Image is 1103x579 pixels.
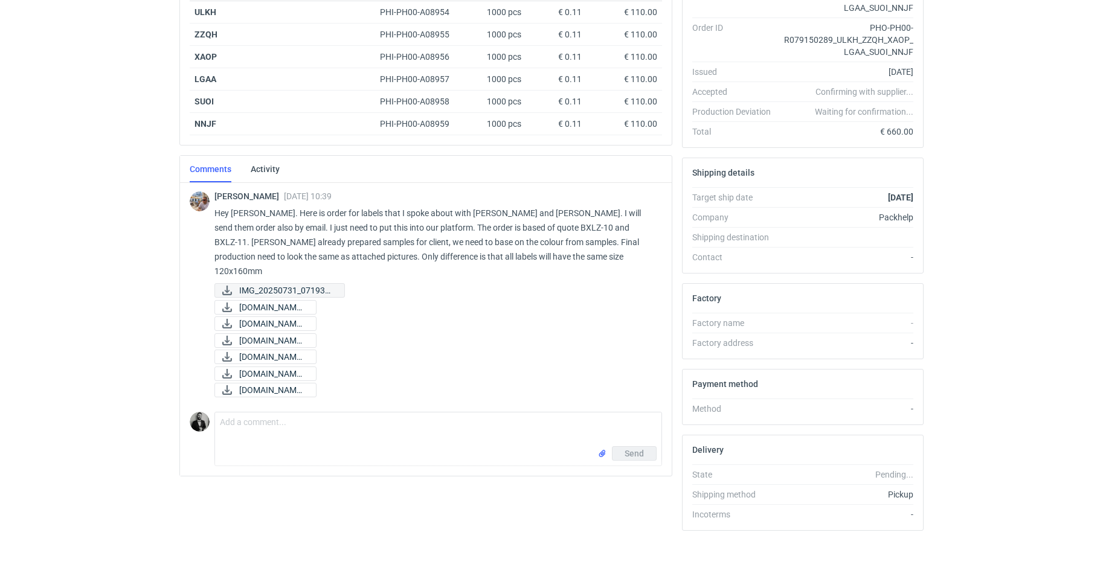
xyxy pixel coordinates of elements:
[380,51,461,63] div: PHI-PH00-A08956
[692,22,780,58] div: Order ID
[875,470,913,479] em: Pending...
[692,66,780,78] div: Issued
[466,68,526,91] div: 1000 pcs
[780,403,913,415] div: -
[692,211,780,223] div: Company
[466,1,526,24] div: 1000 pcs
[466,46,526,68] div: 1000 pcs
[692,379,758,389] h2: Payment method
[380,95,461,107] div: PHI-PH00-A08958
[692,126,780,138] div: Total
[591,95,657,107] div: € 110.00
[625,449,644,458] span: Send
[214,316,317,331] a: [DOMAIN_NAME]...
[214,383,317,397] div: IMG20250808133937.jpg
[466,91,526,113] div: 1000 pcs
[214,366,317,381] a: [DOMAIN_NAME]...
[466,113,526,135] div: 1000 pcs
[190,156,231,182] a: Comments
[466,24,526,46] div: 1000 pcs
[692,168,754,178] h2: Shipping details
[214,350,317,364] a: [DOMAIN_NAME]...
[692,293,721,303] h2: Factory
[815,106,913,118] em: Waiting for confirmation...
[780,126,913,138] div: € 660.00
[239,284,335,297] span: IMG_20250731_071935....
[214,283,345,298] a: IMG_20250731_071935....
[692,231,780,243] div: Shipping destination
[195,52,217,62] strong: XAOP
[239,317,306,330] span: [DOMAIN_NAME]...
[214,333,317,348] a: [DOMAIN_NAME]...
[888,193,913,202] strong: [DATE]
[531,51,582,63] div: € 0.11
[780,66,913,78] div: [DATE]
[190,412,210,432] img: Dragan Čivčić
[531,6,582,18] div: € 0.11
[190,191,210,211] img: Michał Palasek
[239,350,306,363] span: [DOMAIN_NAME]...
[780,22,913,58] div: PHO-PH00-R079150289_ULKH_ZZQH_XAOP_LGAA_SUOI_NNJF
[692,251,780,263] div: Contact
[591,51,657,63] div: € 110.00
[692,445,724,455] h2: Delivery
[780,488,913,501] div: Pickup
[692,403,780,415] div: Method
[195,74,216,84] strong: LGAA
[284,191,332,201] span: [DATE] 10:39
[531,118,582,130] div: € 0.11
[214,191,284,201] span: [PERSON_NAME]
[591,28,657,40] div: € 110.00
[239,334,306,347] span: [DOMAIN_NAME]...
[692,469,780,481] div: State
[692,337,780,349] div: Factory address
[692,488,780,501] div: Shipping method
[692,86,780,98] div: Accepted
[239,367,306,380] span: [DOMAIN_NAME]...
[239,383,306,397] span: [DOMAIN_NAME]...
[692,191,780,203] div: Target ship date
[380,28,461,40] div: PHI-PH00-A08955
[531,73,582,85] div: € 0.11
[214,333,317,348] div: IMG20250808133916.jpg
[239,301,306,314] span: [DOMAIN_NAME]...
[214,300,317,315] div: IMG20250808133908.jpg
[380,73,461,85] div: PHI-PH00-A08957
[815,87,913,97] em: Confirming with supplier...
[591,6,657,18] div: € 110.00
[692,317,780,329] div: Factory name
[214,300,317,315] a: [DOMAIN_NAME]...
[214,383,317,397] a: [DOMAIN_NAME]...
[692,508,780,520] div: Incoterms
[214,283,335,298] div: IMG_20250731_071935.jpg
[591,118,657,130] div: € 110.00
[214,206,652,278] p: Hey [PERSON_NAME]. Here is order for labels that I spoke about with [PERSON_NAME] and [PERSON_NAM...
[214,350,317,364] div: IMG20250808133931.jpg
[214,316,317,331] div: IMG20250808133914.jpg
[780,508,913,520] div: -
[531,95,582,107] div: € 0.11
[251,156,280,182] a: Activity
[692,106,780,118] div: Production Deviation
[780,211,913,223] div: Packhelp
[612,446,657,461] button: Send
[780,251,913,263] div: -
[531,28,582,40] div: € 0.11
[195,119,216,129] strong: NNJF
[591,73,657,85] div: € 110.00
[780,337,913,349] div: -
[380,6,461,18] div: PHI-PH00-A08954
[380,118,461,130] div: PHI-PH00-A08959
[214,366,317,381] div: IMG20250808133934.jpg
[195,7,216,17] strong: ULKH
[195,97,214,106] strong: SUOI
[780,317,913,329] div: -
[195,30,217,39] strong: ZZQH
